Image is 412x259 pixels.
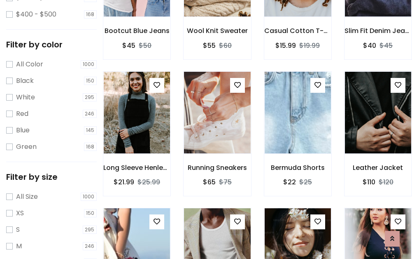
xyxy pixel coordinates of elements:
h5: Filter by size [6,172,97,182]
del: $19.99 [299,41,320,50]
label: Black [16,76,34,86]
h6: Bootcut Blue Jeans [103,27,170,35]
h6: Leather Jacket [344,164,412,172]
span: 295 [83,226,97,234]
h6: $45 [122,42,135,49]
h6: $55 [203,42,216,49]
label: Red [16,109,28,119]
del: $60 [219,41,232,50]
h6: $40 [363,42,376,49]
label: M [16,241,22,251]
label: Green [16,142,37,152]
label: All Size [16,192,38,202]
h5: Filter by color [6,40,97,49]
span: 150 [84,209,97,217]
h6: $15.99 [275,42,296,49]
h6: Running Sneakers [184,164,251,172]
del: $50 [139,41,151,50]
span: 1000 [81,60,97,68]
span: 246 [83,242,97,250]
span: 168 [84,143,97,151]
del: $25 [299,177,312,187]
h6: $65 [203,178,216,186]
del: $25.99 [137,177,160,187]
del: $45 [379,41,393,50]
span: 150 [84,77,97,85]
label: S [16,225,20,235]
span: 168 [84,10,97,19]
label: White [16,92,35,102]
label: XS [16,208,24,218]
span: 145 [84,126,97,134]
h6: Slim Fit Denim Jeans [344,27,412,35]
label: All Color [16,59,43,69]
span: 246 [83,110,97,118]
label: Blue [16,125,30,135]
h6: $22 [283,178,296,186]
h6: $21.99 [114,178,134,186]
h6: Wool Knit Sweater [184,27,251,35]
del: $120 [379,177,393,187]
h6: Casual Cotton T-Shirt [264,27,331,35]
h6: Long Sleeve Henley T-Shirt [103,164,170,172]
h6: $110 [363,178,375,186]
span: 1000 [81,193,97,201]
del: $75 [219,177,232,187]
h6: Bermuda Shorts [264,164,331,172]
label: $400 - $500 [16,9,56,19]
span: 295 [83,93,97,101]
